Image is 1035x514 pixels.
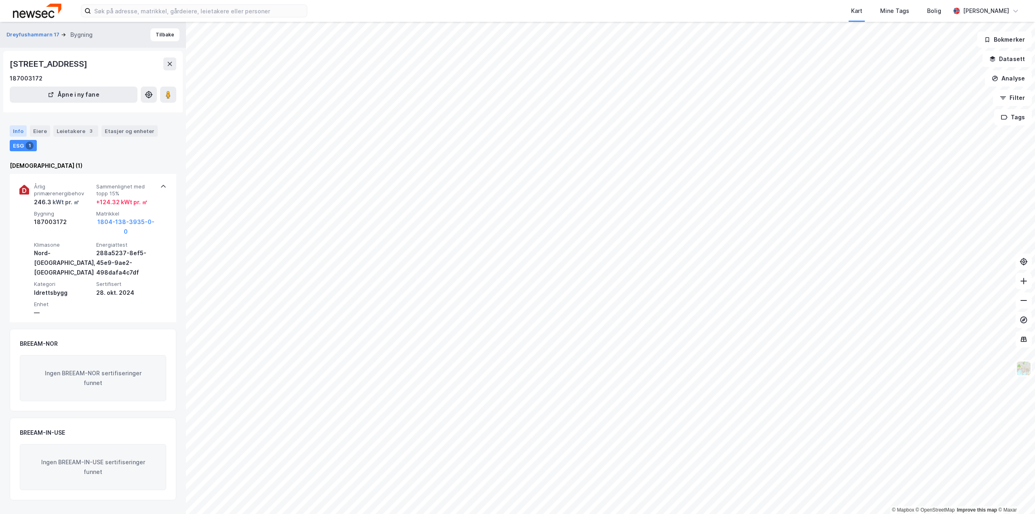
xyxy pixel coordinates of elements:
img: Z [1016,361,1031,376]
a: OpenStreetMap [916,507,955,513]
span: Energiattest [96,241,155,248]
div: 3 [87,127,95,135]
span: Klimasone [34,241,93,248]
div: Ingen BREEAM-IN-USE sertifiseringer funnet [20,444,166,490]
button: Åpne i ny fane [10,87,137,103]
button: Analyse [985,70,1032,87]
div: 28. okt. 2024 [96,288,155,298]
button: Filter [993,90,1032,106]
div: 246.3 [34,197,79,207]
div: BREEAM-IN-USE [20,428,65,438]
div: Bolig [927,6,941,16]
button: Datasett [982,51,1032,67]
div: 288a5237-8ef5-45e9-9ae2-498dafa4c7df [96,248,155,277]
button: 1804-138-3935-0-0 [96,217,155,237]
img: newsec-logo.f6e21ccffca1b3a03d2d.png [13,4,61,18]
span: Sammenlignet med topp 15% [96,183,155,197]
div: Kontrollprogram for chat [995,475,1035,514]
div: 1 [25,142,34,150]
div: — [34,308,93,317]
div: Etasjer og enheter [105,127,154,135]
div: [DEMOGRAPHIC_DATA] (1) [10,161,176,171]
div: [PERSON_NAME] [963,6,1009,16]
div: ESG [10,140,37,151]
div: Leietakere [53,125,98,137]
div: 187003172 [34,217,93,227]
a: Mapbox [892,507,914,513]
span: Årlig primærenergibehov [34,183,93,197]
span: Enhet [34,301,93,308]
div: + 124.32 kWt pr. ㎡ [96,197,148,207]
div: Kart [851,6,862,16]
div: BREEAM-NOR [20,339,58,349]
button: Bokmerker [977,32,1032,48]
div: Idrettsbygg [34,288,93,298]
div: Mine Tags [880,6,909,16]
div: Nord-[GEOGRAPHIC_DATA], [GEOGRAPHIC_DATA] [34,248,93,277]
a: Improve this map [957,507,997,513]
button: Tags [994,109,1032,125]
span: Bygning [34,210,93,217]
span: Matrikkel [96,210,155,217]
div: Bygning [70,30,93,40]
div: Info [10,125,27,137]
div: [STREET_ADDRESS] [10,57,89,70]
div: 187003172 [10,74,42,83]
div: Eiere [30,125,50,137]
div: kWt pr. ㎡ [51,197,79,207]
span: Sertifisert [96,281,155,288]
span: Kategori [34,281,93,288]
input: Søk på adresse, matrikkel, gårdeiere, leietakere eller personer [91,5,307,17]
button: Tilbake [150,28,180,41]
div: Ingen BREEAM-NOR sertifiseringer funnet [20,355,166,401]
iframe: Chat Widget [995,475,1035,514]
button: Dreyfushammarn 17 [6,31,61,39]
